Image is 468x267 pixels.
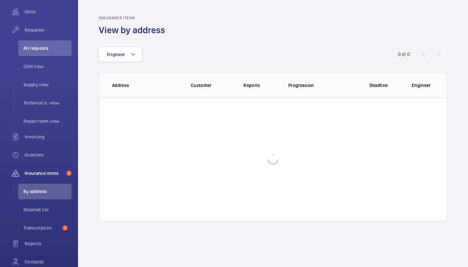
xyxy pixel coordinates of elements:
span: 1 [66,171,71,176]
span: 1 [62,225,68,231]
span: Insurance items [25,170,64,176]
p: Engineer [412,82,434,89]
span: Requests [25,27,71,33]
div: 0 of 0 [398,51,410,58]
span: By address [23,188,71,195]
h2: Insurance items [99,16,169,20]
span: CSM view [23,63,71,70]
span: Contacts [25,259,71,265]
button: Engineer [99,47,142,62]
span: Technical S. view [23,100,71,106]
span: Repair team view [23,118,71,124]
span: Supply view [23,81,71,88]
span: Invoicing [25,133,71,140]
h1: View by address [99,24,169,36]
p: Address [112,82,180,89]
p: Reports [230,82,273,89]
span: Detailed list [23,206,71,213]
span: Engineer [107,52,125,57]
span: All requests [23,45,71,51]
p: Progression [288,82,356,89]
p: Deadline [360,82,397,89]
span: Reports [25,240,71,247]
span: Units [25,8,71,15]
span: Transcription [23,225,60,231]
span: Overtime [25,152,71,158]
p: Customer [191,82,226,89]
